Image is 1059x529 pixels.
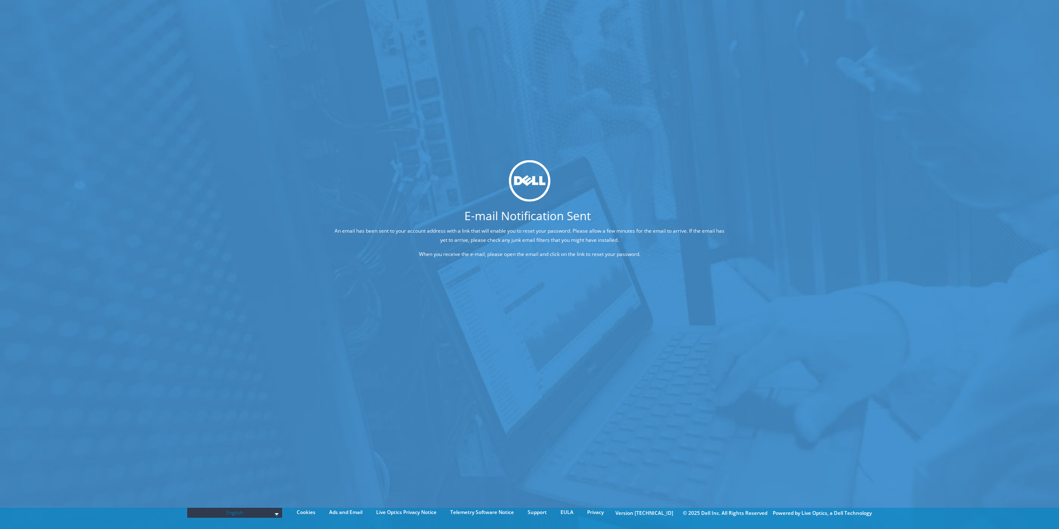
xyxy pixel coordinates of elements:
li: © 2025 Dell Inc. All Rights Reserved [679,509,771,518]
li: Powered by Live Optics, a Dell Technology [773,509,872,518]
li: Version [TECHNICAL_ID] [611,509,677,518]
a: Cookies [290,508,322,517]
p: When you receive the e-mail, please open the email and click on the link to reset your password. [332,250,727,259]
a: EULA [554,508,580,517]
a: Ads and Email [323,508,369,517]
a: Live Optics Privacy Notice [370,508,443,517]
a: Telemetry Software Notice [444,508,520,517]
p: An email has been sent to your account address with a link that will enable you to reset your pas... [332,226,727,245]
h1: E-mail Notification Sent [301,210,754,221]
a: Support [521,508,553,517]
img: dell_svg_logo.svg [509,160,551,202]
a: Privacy [581,508,610,517]
span: English [191,508,278,518]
